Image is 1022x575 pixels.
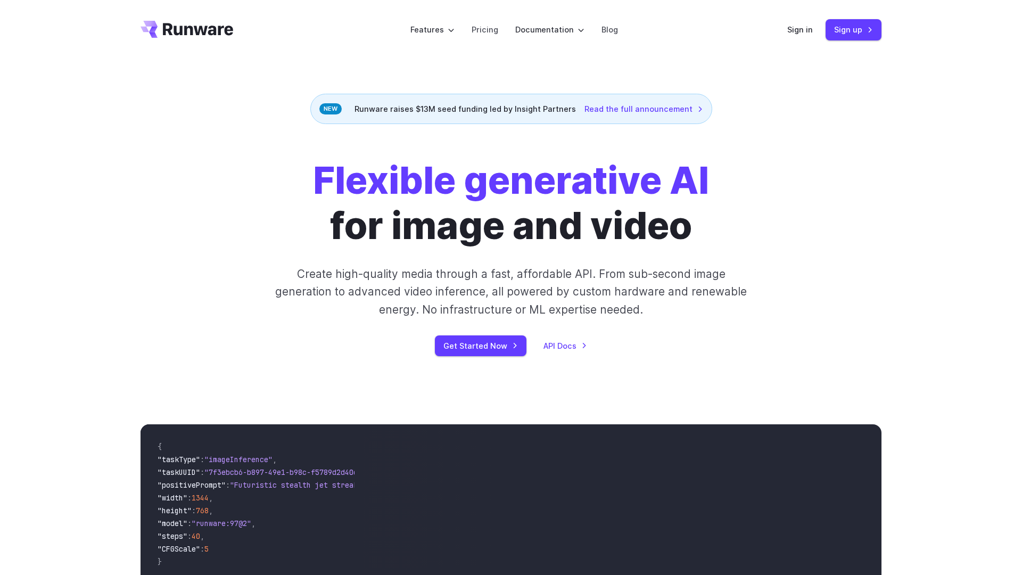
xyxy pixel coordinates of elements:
span: } [158,557,162,566]
span: "positivePrompt" [158,480,226,490]
span: "7f3ebcb6-b897-49e1-b98c-f5789d2d40d7" [204,467,366,477]
span: "steps" [158,531,187,541]
span: : [200,467,204,477]
label: Features [410,23,455,36]
span: "runware:97@2" [192,519,251,528]
a: Sign up [826,19,881,40]
span: : [200,544,204,554]
span: , [209,506,213,515]
span: 5 [204,544,209,554]
a: API Docs [543,340,587,352]
a: Go to / [141,21,233,38]
span: , [200,531,204,541]
span: "CFGScale" [158,544,200,554]
h1: for image and video [313,158,709,248]
a: Sign in [787,23,813,36]
span: 40 [192,531,200,541]
span: : [192,506,196,515]
span: 1344 [192,493,209,503]
span: , [273,455,277,464]
span: "Futuristic stealth jet streaking through a neon-lit cityscape with glowing purple exhaust" [230,480,617,490]
span: "height" [158,506,192,515]
span: "model" [158,519,187,528]
span: { [158,442,162,451]
span: : [187,531,192,541]
span: : [226,480,230,490]
span: "imageInference" [204,455,273,464]
span: "taskUUID" [158,467,200,477]
span: , [209,493,213,503]
span: "width" [158,493,187,503]
span: : [187,519,192,528]
div: Runware raises $13M seed funding led by Insight Partners [310,94,712,124]
p: Create high-quality media through a fast, affordable API. From sub-second image generation to adv... [274,265,748,318]
span: , [251,519,256,528]
a: Pricing [472,23,498,36]
a: Read the full announcement [584,103,703,115]
a: Get Started Now [435,335,526,356]
a: Blog [601,23,618,36]
span: : [200,455,204,464]
span: : [187,493,192,503]
label: Documentation [515,23,584,36]
span: "taskType" [158,455,200,464]
strong: Flexible generative AI [313,158,709,203]
span: 768 [196,506,209,515]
